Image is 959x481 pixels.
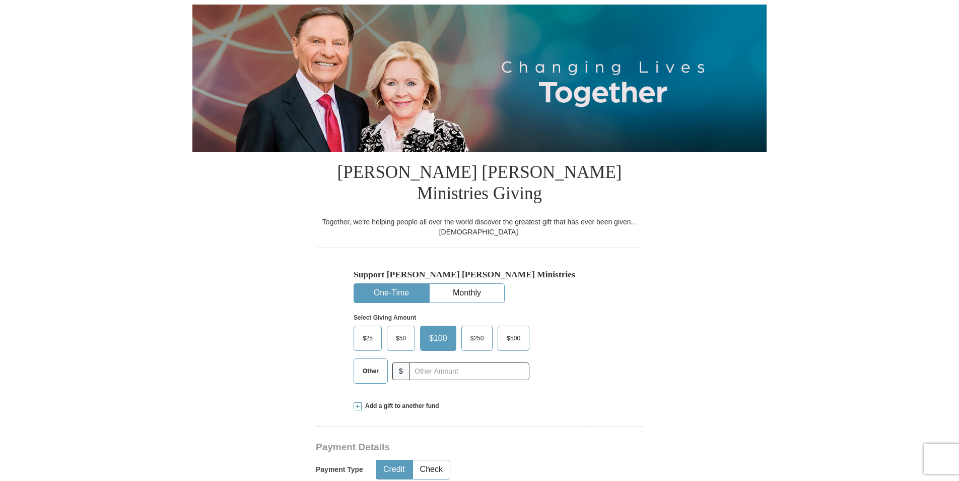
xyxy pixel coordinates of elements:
span: $250 [465,331,489,346]
button: One-Time [354,284,429,303]
button: Monthly [430,284,504,303]
span: Add a gift to another fund [362,402,439,410]
span: $500 [502,331,525,346]
span: $100 [424,331,452,346]
strong: Select Giving Amount [354,314,416,321]
div: Together, we're helping people all over the world discover the greatest gift that has ever been g... [316,217,643,237]
span: $50 [391,331,411,346]
h3: Payment Details [316,442,573,453]
button: Credit [376,460,412,479]
h5: Support [PERSON_NAME] [PERSON_NAME] Ministries [354,269,605,280]
span: $25 [358,331,378,346]
span: $ [392,363,409,380]
h5: Payment Type [316,465,363,474]
button: Check [413,460,450,479]
span: Other [358,364,384,379]
input: Other Amount [409,363,529,380]
h1: [PERSON_NAME] [PERSON_NAME] Ministries Giving [316,152,643,217]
